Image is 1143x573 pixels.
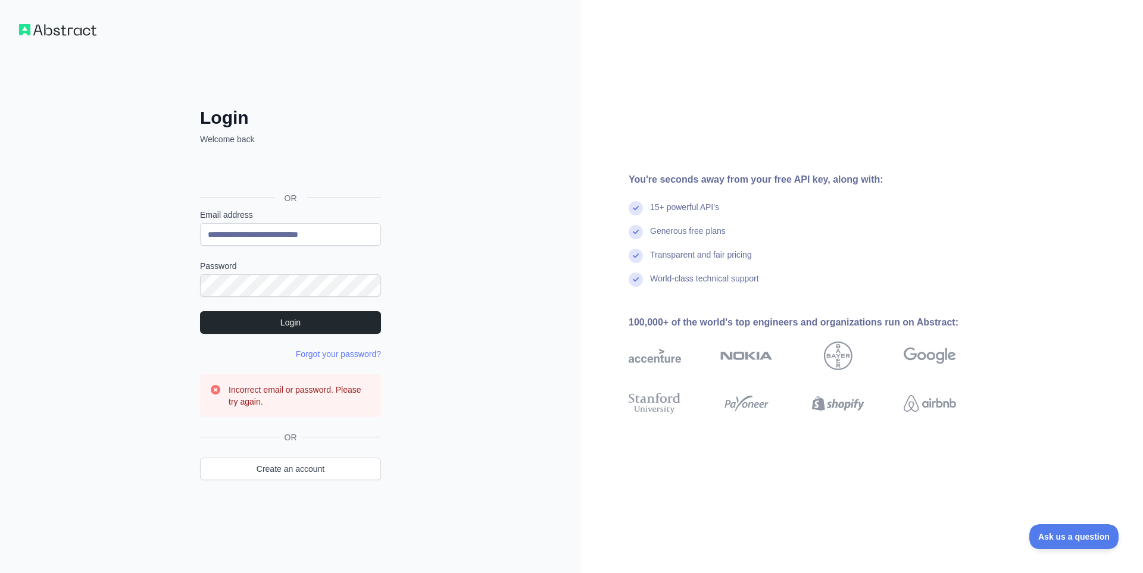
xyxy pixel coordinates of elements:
h3: Incorrect email or password. Please try again. [229,384,371,408]
h2: Login [200,107,381,129]
label: Password [200,260,381,272]
img: Workflow [19,24,96,36]
p: Welcome back [200,133,381,145]
img: nokia [720,342,773,370]
img: check mark [629,273,643,287]
a: Forgot your password? [296,349,381,359]
img: accenture [629,342,681,370]
img: google [904,342,956,370]
img: check mark [629,225,643,239]
div: Transparent and fair pricing [650,249,752,273]
img: check mark [629,201,643,215]
img: bayer [824,342,852,370]
img: stanford university [629,390,681,417]
div: 15+ powerful API's [650,201,719,225]
img: check mark [629,249,643,263]
span: OR [280,431,302,443]
div: Generous free plans [650,225,726,249]
img: shopify [812,390,864,417]
iframe: Toggle Customer Support [1029,524,1119,549]
div: You're seconds away from your free API key, along with: [629,173,994,187]
a: Create an account [200,458,381,480]
span: OR [275,192,307,204]
img: airbnb [904,390,956,417]
div: 100,000+ of the world's top engineers and organizations run on Abstract: [629,315,994,330]
div: World-class technical support [650,273,759,296]
label: Email address [200,209,381,221]
button: Login [200,311,381,334]
img: payoneer [720,390,773,417]
iframe: ເຂົ້າສູ່ລະບົບດ້ວຍປຸ່ມ Google [194,158,385,184]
